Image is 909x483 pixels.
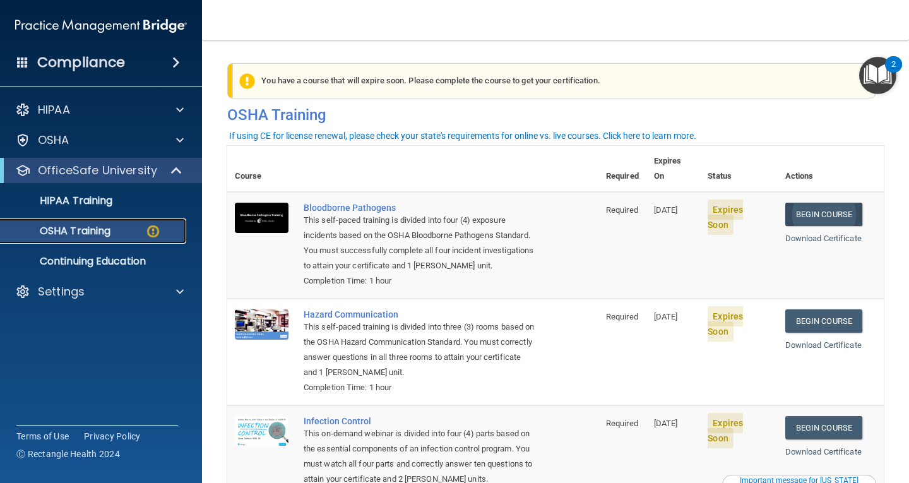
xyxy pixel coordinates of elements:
[229,131,696,140] div: If using CE for license renewal, please check your state's requirements for online vs. live cours...
[15,284,184,299] a: Settings
[304,309,535,319] a: Hazard Communication
[654,205,678,215] span: [DATE]
[708,306,743,342] span: Expires Soon
[227,146,296,192] th: Course
[304,319,535,380] div: This self-paced training is divided into three (3) rooms based on the OSHA Hazard Communication S...
[15,163,183,178] a: OfficeSafe University
[8,225,110,237] p: OSHA Training
[15,13,187,39] img: PMB logo
[708,200,743,235] span: Expires Soon
[15,133,184,148] a: OSHA
[304,380,535,395] div: Completion Time: 1 hour
[654,312,678,321] span: [DATE]
[646,146,701,192] th: Expires On
[708,413,743,448] span: Expires Soon
[606,205,638,215] span: Required
[304,213,535,273] div: This self-paced training is divided into four (4) exposure incidents based on the OSHA Bloodborne...
[227,106,884,124] h4: OSHA Training
[8,194,112,207] p: HIPAA Training
[145,224,161,239] img: warning-circle.0cc9ac19.png
[38,133,69,148] p: OSHA
[304,416,535,426] a: Infection Control
[606,312,638,321] span: Required
[606,419,638,428] span: Required
[304,273,535,289] div: Completion Time: 1 hour
[304,203,535,213] a: Bloodborne Pathogens
[84,430,141,443] a: Privacy Policy
[37,54,125,71] h4: Compliance
[227,129,698,142] button: If using CE for license renewal, please check your state's requirements for online vs. live cours...
[8,255,181,268] p: Continuing Education
[16,448,120,460] span: Ⓒ Rectangle Health 2024
[785,309,862,333] a: Begin Course
[778,146,884,192] th: Actions
[785,447,862,456] a: Download Certificate
[598,146,646,192] th: Required
[785,234,862,243] a: Download Certificate
[232,63,876,98] div: You have a course that will expire soon. Please complete the course to get your certification.
[239,73,255,89] img: exclamation-circle-solid-warning.7ed2984d.png
[16,430,69,443] a: Terms of Use
[859,57,896,94] button: Open Resource Center, 2 new notifications
[38,284,85,299] p: Settings
[785,416,862,439] a: Begin Course
[38,102,70,117] p: HIPAA
[785,203,862,226] a: Begin Course
[785,340,862,350] a: Download Certificate
[700,146,777,192] th: Status
[654,419,678,428] span: [DATE]
[38,163,157,178] p: OfficeSafe University
[15,102,184,117] a: HIPAA
[891,64,896,81] div: 2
